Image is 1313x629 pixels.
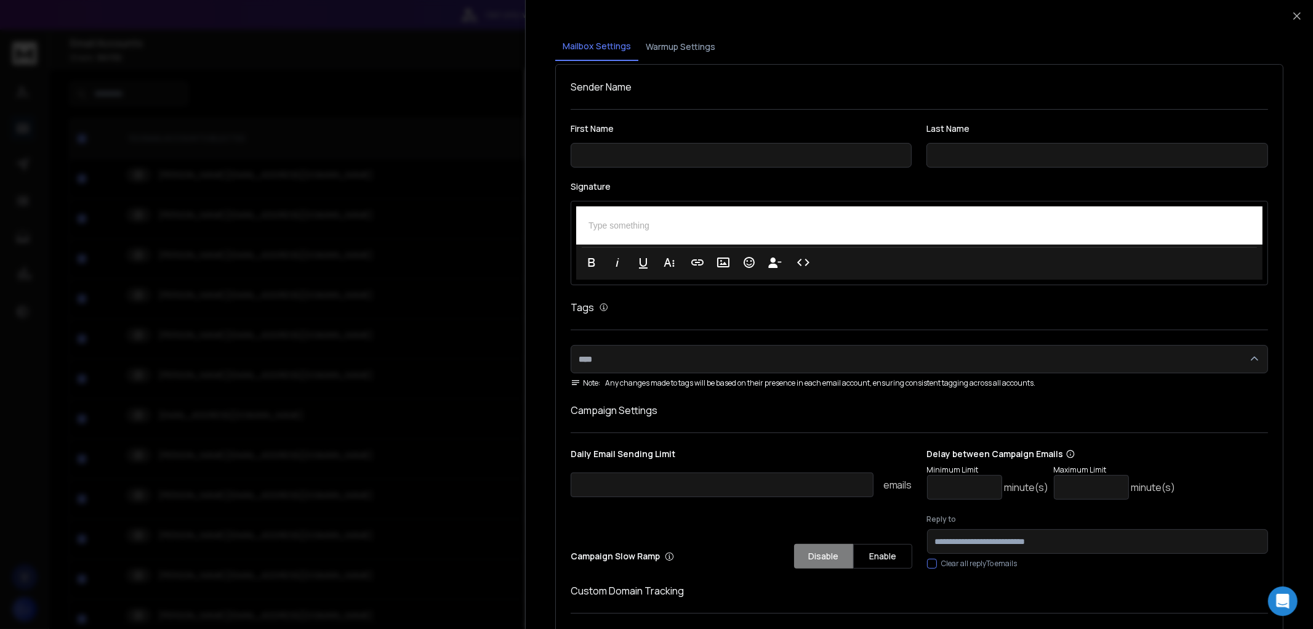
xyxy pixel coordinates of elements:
button: Emoticons [737,250,761,275]
h1: Tags [571,300,594,315]
p: Minimum Limit [927,465,1049,475]
button: Italic (Ctrl+I) [606,250,629,275]
button: Underline (Ctrl+U) [632,250,655,275]
button: Warmup Settings [638,33,723,60]
button: Insert Link (Ctrl+K) [686,250,709,275]
p: Campaign Slow Ramp [571,550,674,562]
p: Delay between Campaign Emails [927,448,1176,460]
div: Open Intercom Messenger [1268,586,1298,616]
label: First Name [571,124,912,133]
button: Enable [853,544,912,569]
h1: Campaign Settings [571,403,1268,418]
button: Mailbox Settings [555,33,638,61]
label: Clear all replyTo emails [942,559,1018,569]
button: Disable [794,544,853,569]
h1: Custom Domain Tracking [571,583,1268,598]
button: More Text [657,250,681,275]
button: Insert Unsubscribe Link [763,250,787,275]
button: Code View [792,250,815,275]
p: minute(s) [1131,480,1176,495]
p: emails [883,477,912,492]
button: Bold (Ctrl+B) [580,250,603,275]
p: Maximum Limit [1054,465,1176,475]
h1: Sender Name [571,79,1268,94]
label: Signature [571,182,1268,191]
label: Reply to [927,514,1268,524]
p: minute(s) [1005,480,1049,495]
div: Any changes made to tags will be based on their presence in each email account, ensuring consiste... [571,378,1268,388]
span: Note: [571,378,600,388]
p: Daily Email Sending Limit [571,448,912,465]
label: Last Name [927,124,1268,133]
button: Insert Image (Ctrl+P) [712,250,735,275]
